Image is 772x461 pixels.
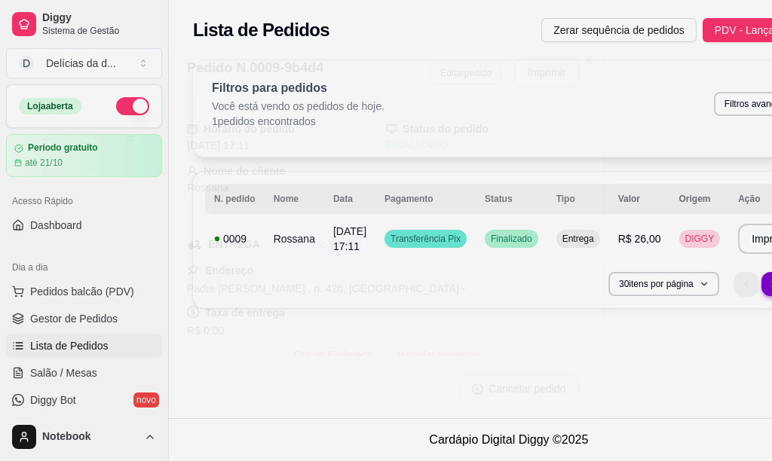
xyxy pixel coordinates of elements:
[204,123,295,135] strong: Horário do pedido
[187,166,198,176] span: user
[187,282,465,295] span: Padre [PERSON_NAME] , n. 426, [GEOGRAPHIC_DATA] -
[458,374,579,404] button: close-circleCancelar pedido
[187,182,228,194] span: Rossana
[187,264,199,276] span: pushpin
[187,57,323,87] h3: Pedido N. 0009-9b4d4
[187,325,224,337] span: R$ 0,00
[472,383,482,394] span: close-circle
[265,237,360,252] div: - pedido pelo balcão
[386,137,585,153] div: FINALIZADO
[385,340,491,370] button: Vincular motoboy
[386,124,397,134] span: desktop
[187,306,199,318] span: dollar
[430,61,501,85] button: Editarpedido
[187,139,250,151] span: [DATE] 17:11
[403,123,489,135] strong: Status do pedido
[204,165,285,177] strong: Nome do cliente
[281,340,384,370] button: Copiar Endereço
[208,237,259,252] div: ENTREGA
[576,48,600,72] button: Close
[187,124,198,134] span: calendar
[205,307,285,319] strong: Taxa de entrega
[514,57,580,87] button: Imprimir
[205,264,253,276] strong: Endereço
